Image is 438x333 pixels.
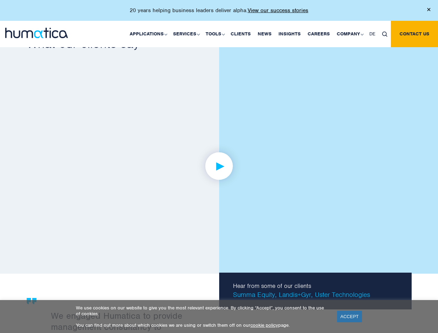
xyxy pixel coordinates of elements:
[382,32,387,37] img: search_icon
[76,322,328,328] p: You can find out more about which cookies we are using or switch them off on our page.
[170,21,202,47] a: Services
[337,311,362,322] a: ACCEPT
[248,7,308,14] a: View our success stories
[192,139,246,193] img: play
[333,21,366,47] a: Company
[304,21,333,47] a: Careers
[233,283,401,299] p: Summa Equity, Landis+Gyr, Uster Technologies
[391,21,438,47] a: Contact us
[227,21,254,47] a: Clients
[126,21,170,47] a: Applications
[130,7,308,14] p: 20 years helping business leaders deliver alpha.
[275,21,304,47] a: Insights
[202,21,227,47] a: Tools
[233,283,401,289] span: Hear from some of our clients
[5,28,68,38] img: logo
[76,305,328,317] p: We use cookies on our website to give you the most relevant experience. By clicking “Accept”, you...
[250,322,278,328] a: cookie policy
[369,31,375,37] span: DE
[366,21,379,47] a: DE
[254,21,275,47] a: News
